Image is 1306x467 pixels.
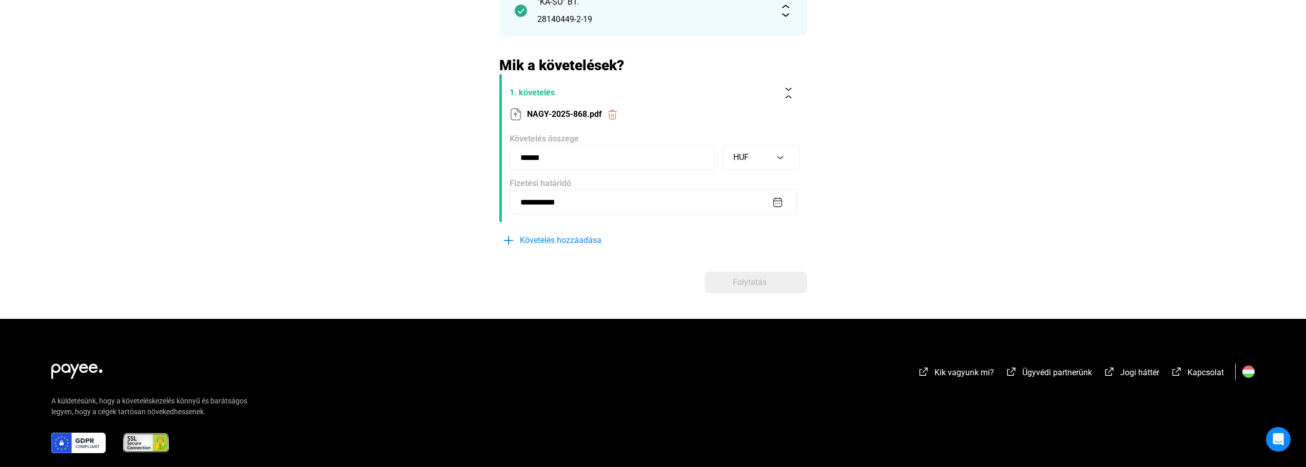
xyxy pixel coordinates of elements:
[607,109,618,120] img: trash-red
[779,5,792,17] img: expand
[767,280,779,285] img: arrow-right-white
[510,134,579,144] span: Követelés összege
[1103,369,1159,379] a: external-link-whiteJogi háttér
[1187,368,1224,377] span: Kapcsolat
[499,230,653,251] button: plus-blueKövetelés hozzáadása
[515,5,527,17] img: checkmark-darker-green-circle
[51,433,106,453] img: gdpr
[934,368,994,377] span: Kik vagyunk mi?
[499,56,807,74] h2: Mik a követelések?
[502,234,515,247] img: plus-blue
[1242,366,1255,378] img: HU.svg
[733,276,767,289] span: Folytatás
[51,358,103,379] img: white-payee-white-dot.svg
[1022,368,1092,377] span: Ügyvédi partnerünk
[705,272,807,293] button: Folytatásarrow-right-white
[723,145,800,170] button: HUF
[537,13,769,26] div: 28140449-2-19
[1005,369,1092,379] a: external-link-whiteÜgyvédi partnerünk
[510,178,571,188] span: Fizetési határidő
[1171,369,1224,379] a: external-link-whiteKapcsolat
[772,197,783,208] img: calendar
[510,108,522,120] img: upload-paper
[1005,367,1018,377] img: external-link-white
[918,369,994,379] a: external-link-whiteKik vagyunk mi?
[527,108,602,120] span: NAGY-2025-868.pdf
[1171,367,1183,377] img: external-link-white
[1103,367,1116,377] img: external-link-white
[602,104,623,125] button: trash-red
[771,196,784,209] button: calendar
[510,87,774,99] span: 1. követelés
[733,152,749,162] span: HUF
[1120,368,1159,377] span: Jogi háttér
[1266,427,1291,452] div: Open Intercom Messenger
[918,367,930,377] img: external-link-white
[520,234,601,247] span: Követelés hozzáadása
[778,82,800,104] button: collapse
[783,88,794,98] img: collapse
[122,433,170,453] img: ssl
